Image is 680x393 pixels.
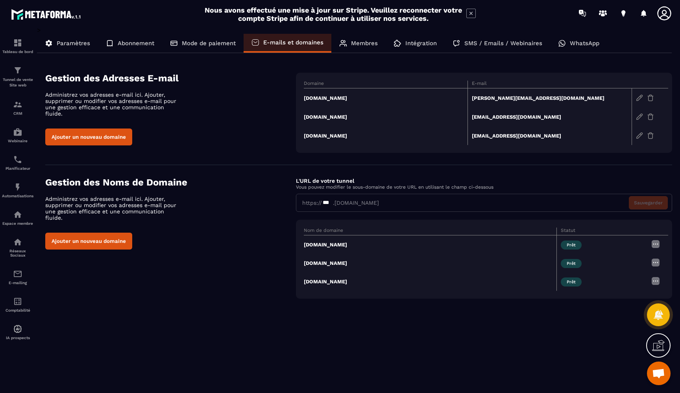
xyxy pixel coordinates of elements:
th: E-mail [468,81,632,88]
p: Vous pouvez modifier le sous-domaine de votre URL en utilisant le champ ci-dessous [296,184,672,190]
span: Prêt [561,259,582,268]
img: edit-gr.78e3acdd.svg [636,132,643,139]
td: [DOMAIN_NAME] [304,235,556,254]
td: [EMAIL_ADDRESS][DOMAIN_NAME] [468,126,632,145]
p: Tunnel de vente Site web [2,77,33,88]
div: Ouvrir le chat [647,362,671,385]
p: Membres [351,40,378,47]
a: formationformationCRM [2,94,33,121]
p: Automatisations [2,194,33,198]
td: [DOMAIN_NAME] [304,107,468,126]
a: social-networksocial-networkRéseaux Sociaux [2,231,33,263]
p: E-mails et domaines [263,39,323,46]
img: more [651,258,660,267]
label: L'URL de votre tunnel [296,178,354,184]
th: Nom de domaine [304,228,556,235]
p: Réseaux Sociaux [2,249,33,257]
p: Intégration [405,40,437,47]
img: trash-gr.2c9399ab.svg [647,113,654,120]
img: trash-gr.2c9399ab.svg [647,94,654,101]
img: automations [13,210,22,219]
p: SMS / Emails / Webinaires [464,40,542,47]
a: schedulerschedulerPlanificateur [2,149,33,176]
img: automations [13,324,22,334]
img: more [651,239,660,249]
img: accountant [13,297,22,306]
p: Comptabilité [2,308,33,312]
td: [DOMAIN_NAME] [304,272,556,291]
img: automations [13,127,22,137]
p: Mode de paiement [182,40,236,47]
img: edit-gr.78e3acdd.svg [636,113,643,120]
p: Webinaire [2,139,33,143]
p: Abonnement [118,40,154,47]
img: email [13,269,22,279]
p: Paramètres [57,40,90,47]
img: formation [13,38,22,48]
td: [DOMAIN_NAME] [304,88,468,108]
img: trash-gr.2c9399ab.svg [647,132,654,139]
th: Domaine [304,81,468,88]
span: Prêt [561,277,582,286]
p: Espace membre [2,221,33,226]
img: formation [13,100,22,109]
button: Ajouter un nouveau domaine [45,129,132,145]
p: E-mailing [2,281,33,285]
a: automationsautomationsEspace membre [2,204,33,231]
a: automationsautomationsWebinaire [2,121,33,149]
img: automations [13,182,22,192]
div: > [37,26,672,310]
a: emailemailE-mailing [2,263,33,291]
td: [EMAIL_ADDRESS][DOMAIN_NAME] [468,107,632,126]
td: [DOMAIN_NAME] [304,126,468,145]
p: IA prospects [2,336,33,340]
img: scheduler [13,155,22,164]
img: formation [13,66,22,75]
a: formationformationTunnel de vente Site web [2,60,33,94]
img: social-network [13,237,22,247]
span: Prêt [561,241,582,250]
h4: Gestion des Adresses E-mail [45,73,296,84]
img: logo [11,7,82,21]
td: [DOMAIN_NAME] [304,254,556,272]
a: automationsautomationsAutomatisations [2,176,33,204]
button: Ajouter un nouveau domaine [45,233,132,250]
p: Tableau de bord [2,50,33,54]
th: Statut [556,228,647,235]
p: Administrez vos adresses e-mail ici. Ajouter, supprimer ou modifier vos adresses e-mail pour une ... [45,92,183,117]
td: [PERSON_NAME][EMAIL_ADDRESS][DOMAIN_NAME] [468,88,632,108]
h4: Gestion des Noms de Domaine [45,177,296,188]
p: CRM [2,111,33,116]
img: more [651,276,660,286]
a: accountantaccountantComptabilité [2,291,33,318]
img: edit-gr.78e3acdd.svg [636,94,643,101]
a: formationformationTableau de bord [2,32,33,60]
p: WhatsApp [570,40,599,47]
p: Administrez vos adresses e-mail ici. Ajouter, supprimer ou modifier vos adresses e-mail pour une ... [45,196,183,221]
p: Planificateur [2,166,33,171]
h2: Nous avons effectué une mise à jour sur Stripe. Veuillez reconnecter votre compte Stripe afin de ... [204,6,462,22]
